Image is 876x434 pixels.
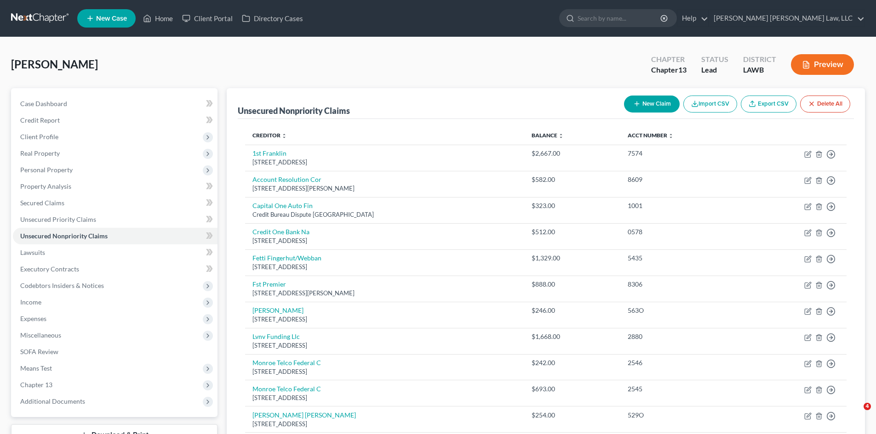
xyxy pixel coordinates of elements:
div: Lead [701,65,728,75]
a: Case Dashboard [13,96,218,112]
div: Credit Bureau Dispute [GEOGRAPHIC_DATA] [252,210,517,219]
div: 8609 [628,175,738,184]
div: 7574 [628,149,738,158]
div: [STREET_ADDRESS] [252,158,517,167]
a: Acct Number unfold_more [628,132,674,139]
a: Help [677,10,708,27]
a: Unsecured Nonpriority Claims [13,228,218,244]
div: $242.00 [532,358,613,367]
div: $512.00 [532,227,613,237]
a: Credit Report [13,112,218,129]
div: 0578 [628,227,738,237]
span: New Case [96,15,127,22]
span: SOFA Review [20,348,58,355]
span: Secured Claims [20,199,64,207]
button: Delete All [800,96,850,113]
div: [STREET_ADDRESS] [252,237,517,245]
span: [PERSON_NAME] [11,57,98,71]
div: $2,667.00 [532,149,613,158]
span: Case Dashboard [20,100,67,107]
span: Additional Documents [20,397,85,405]
div: Unsecured Nonpriority Claims [238,105,350,116]
div: District [743,54,776,65]
div: $323.00 [532,201,613,210]
div: $254.00 [532,411,613,420]
a: Lawsuits [13,244,218,261]
i: unfold_more [558,133,564,139]
span: 13 [678,65,687,74]
span: Unsecured Priority Claims [20,215,96,223]
div: $246.00 [532,306,613,315]
a: Directory Cases [237,10,308,27]
span: Executory Contracts [20,265,79,273]
a: [PERSON_NAME] [252,306,303,314]
div: 563O [628,306,738,315]
a: Secured Claims [13,195,218,211]
div: $582.00 [532,175,613,184]
div: LAWB [743,65,776,75]
i: unfold_more [281,133,287,139]
div: [STREET_ADDRESS] [252,420,517,428]
a: Export CSV [741,96,796,113]
div: 5435 [628,254,738,263]
div: 8306 [628,280,738,289]
a: Fst Premier [252,280,286,288]
a: Client Portal [177,10,237,27]
button: Import CSV [683,96,737,113]
a: SOFA Review [13,344,218,360]
div: Chapter [651,65,687,75]
a: Monroe Telco Federal C [252,359,321,366]
div: [STREET_ADDRESS] [252,263,517,271]
span: Chapter 13 [20,381,52,389]
a: Credit One Bank Na [252,228,309,236]
span: Expenses [20,315,46,322]
span: Codebtors Insiders & Notices [20,282,104,289]
a: Unsecured Priority Claims [13,211,218,228]
a: 1st Franklin [252,149,286,157]
a: Executory Contracts [13,261,218,277]
span: Miscellaneous [20,331,61,339]
span: Real Property [20,149,60,157]
div: [STREET_ADDRESS][PERSON_NAME] [252,289,517,298]
span: Lawsuits [20,248,45,256]
a: Capital One Auto Fin [252,202,313,209]
i: unfold_more [668,133,674,139]
div: $693.00 [532,384,613,394]
div: Status [701,54,728,65]
span: Credit Report [20,116,60,124]
a: Property Analysis [13,178,218,195]
span: Unsecured Nonpriority Claims [20,232,108,240]
a: Creditor unfold_more [252,132,287,139]
span: 4 [864,403,871,410]
a: Account Resolution Cor [252,175,321,183]
div: [STREET_ADDRESS] [252,367,517,376]
div: [STREET_ADDRESS] [252,394,517,402]
div: $888.00 [532,280,613,289]
a: [PERSON_NAME] [PERSON_NAME] [252,411,356,419]
div: $1,668.00 [532,332,613,341]
div: [STREET_ADDRESS][PERSON_NAME] [252,184,517,193]
div: [STREET_ADDRESS] [252,341,517,350]
a: Balance unfold_more [532,132,564,139]
a: Lvnv Funding Llc [252,333,300,340]
span: Property Analysis [20,182,71,190]
div: 2545 [628,384,738,394]
span: Personal Property [20,166,73,174]
span: Income [20,298,41,306]
div: $1,329.00 [532,254,613,263]
span: Client Profile [20,133,58,141]
div: 1001 [628,201,738,210]
input: Search by name... [578,10,662,27]
a: Fetti Fingerhut/Webban [252,254,321,262]
div: 2880 [628,332,738,341]
span: Means Test [20,364,52,372]
iframe: Intercom live chat [845,403,867,425]
div: 529O [628,411,738,420]
a: [PERSON_NAME] [PERSON_NAME] Law, LLC [709,10,865,27]
button: New Claim [624,96,680,113]
a: Monroe Telco Federal C [252,385,321,393]
a: Home [138,10,177,27]
button: Preview [791,54,854,75]
div: 2546 [628,358,738,367]
div: Chapter [651,54,687,65]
